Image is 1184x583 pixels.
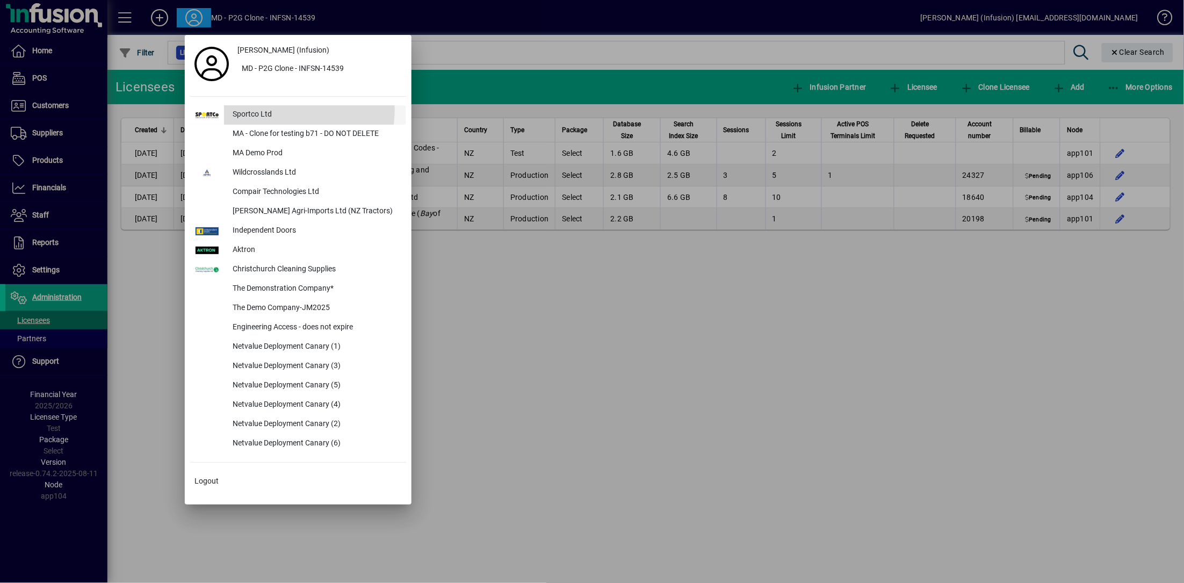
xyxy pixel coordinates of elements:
button: Christchurch Cleaning Supplies [190,260,406,279]
div: Compair Technologies Ltd [224,183,406,202]
button: MA - Clone for testing b71 - DO NOT DELETE [190,125,406,144]
div: Sportco Ltd [224,105,406,125]
span: Logout [194,476,219,487]
button: Engineering Access - does not expire [190,318,406,337]
button: Netvalue Deployment Canary (1) [190,337,406,357]
button: [PERSON_NAME] Agri-Imports Ltd (NZ Tractors) [190,202,406,221]
button: Independent Doors [190,221,406,241]
button: Logout [190,471,406,491]
div: The Demonstration Company* [224,279,406,299]
button: The Demo Company-JM2025 [190,299,406,318]
button: Netvalue Deployment Canary (3) [190,357,406,376]
div: Aktron [224,241,406,260]
div: [PERSON_NAME] Agri-Imports Ltd (NZ Tractors) [224,202,406,221]
button: Netvalue Deployment Canary (2) [190,415,406,434]
button: Netvalue Deployment Canary (6) [190,434,406,454]
div: The Demo Company-JM2025 [224,299,406,318]
a: Profile [190,54,233,74]
button: Aktron [190,241,406,260]
button: Compair Technologies Ltd [190,183,406,202]
div: Engineering Access - does not expire [224,318,406,337]
div: Independent Doors [224,221,406,241]
div: Wildcrosslands Ltd [224,163,406,183]
a: [PERSON_NAME] (Infusion) [233,40,406,60]
div: MA - Clone for testing b71 - DO NOT DELETE [224,125,406,144]
div: Netvalue Deployment Canary (2) [224,415,406,434]
div: Christchurch Cleaning Supplies [224,260,406,279]
button: MD - P2G Clone - INFSN-14539 [233,60,406,79]
span: [PERSON_NAME] (Infusion) [237,45,329,56]
button: Netvalue Deployment Canary (5) [190,376,406,395]
button: Sportco Ltd [190,105,406,125]
div: Netvalue Deployment Canary (3) [224,357,406,376]
button: Netvalue Deployment Canary (4) [190,395,406,415]
button: The Demonstration Company* [190,279,406,299]
div: Netvalue Deployment Canary (6) [224,434,406,454]
div: Netvalue Deployment Canary (4) [224,395,406,415]
button: Wildcrosslands Ltd [190,163,406,183]
button: MA Demo Prod [190,144,406,163]
div: MA Demo Prod [224,144,406,163]
div: Netvalue Deployment Canary (1) [224,337,406,357]
div: Netvalue Deployment Canary (5) [224,376,406,395]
